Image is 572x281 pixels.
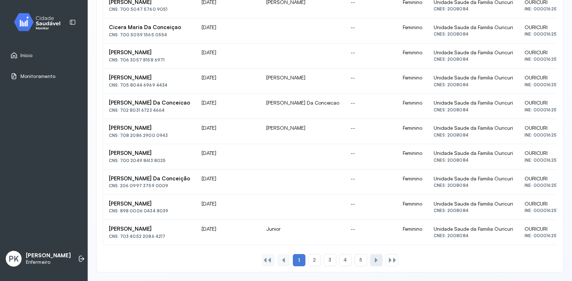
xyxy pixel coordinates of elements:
[525,49,561,56] div: OURICURI
[109,83,190,88] div: CNS: 705 8044 6969 4434
[434,233,513,238] div: CNES: 2008084
[345,144,397,169] td: --
[109,32,190,37] div: CNS: 700 5059 1565 0554
[196,18,260,43] td: [DATE]
[260,69,345,94] td: [PERSON_NAME]
[525,183,561,188] div: INE: 0000162515
[109,158,190,163] div: CNS: 700 2049 8613 8025
[525,82,561,87] div: INE: 0000162515
[343,257,347,263] span: 4
[525,32,561,37] div: INE: 0000162515
[109,201,190,207] div: [PERSON_NAME]
[434,201,513,207] div: Unidade Saude da Familia Ouricuri
[525,226,561,232] div: OURICURI
[313,257,316,263] span: 2
[260,119,345,144] td: [PERSON_NAME]
[434,158,513,163] div: CNES: 2008084
[434,208,513,213] div: CNES: 2008084
[434,6,513,11] div: CNES: 2008084
[109,57,190,63] div: CNS: 706 3057 8158 6971
[109,150,190,157] div: [PERSON_NAME]
[196,195,260,220] td: [DATE]
[525,74,561,81] div: OURICURI
[525,107,561,112] div: INE: 0000162515
[525,57,561,62] div: INE: 0000162515
[397,69,428,94] td: Feminino
[525,201,561,207] div: OURICURI
[397,144,428,169] td: Feminino
[109,74,190,81] div: [PERSON_NAME]
[525,233,561,238] div: INE: 0000162515
[434,107,513,112] div: CNES: 2008084
[434,57,513,62] div: CNES: 2008084
[434,74,513,81] div: Unidade Saude da Familia Ouricuri
[109,226,190,232] div: [PERSON_NAME]
[525,24,561,31] div: OURICURI
[345,94,397,119] td: --
[20,73,55,79] span: Monitoramento
[20,52,33,59] span: Início
[109,133,190,138] div: CNS: 708 2086 2900 0943
[397,18,428,43] td: Feminino
[109,108,190,113] div: CNS: 702 8031 6723 4664
[260,94,345,119] td: [PERSON_NAME] Da Conceicao
[328,257,331,263] span: 3
[397,94,428,119] td: Feminino
[10,52,77,59] a: Início
[434,82,513,87] div: CNES: 2008084
[397,119,428,144] td: Feminino
[109,125,190,132] div: [PERSON_NAME]
[434,175,513,182] div: Unidade Saude da Familia Ouricuri
[298,257,300,263] span: 1
[26,252,71,259] p: [PERSON_NAME]
[525,133,561,138] div: INE: 0000162515
[434,24,513,31] div: Unidade Saude da Familia Ouricuri
[109,24,190,31] div: Cicera Maria Da Conceiçao
[10,73,77,80] a: Monitoramento
[397,43,428,69] td: Feminino
[345,69,397,94] td: --
[196,119,260,144] td: [DATE]
[359,257,362,263] span: 5
[434,125,513,131] div: Unidade Saude da Familia Ouricuri
[525,208,561,213] div: INE: 0000162515
[397,195,428,220] td: Feminino
[109,100,190,106] div: [PERSON_NAME] Da Conceicao
[109,183,190,188] div: CNS: 206 0997 3759 0009
[434,150,513,156] div: Unidade Saude da Familia Ouricuri
[434,226,513,232] div: Unidade Saude da Familia Ouricuri
[109,175,190,182] div: [PERSON_NAME] Da Conceição
[109,7,190,12] div: CNS: 700 5047 5760 9051
[196,170,260,195] td: [DATE]
[345,170,397,195] td: --
[260,220,345,245] td: Junior
[525,125,561,131] div: OURICURI
[434,183,513,188] div: CNES: 2008084
[8,11,72,33] img: monitor.svg
[345,220,397,245] td: --
[434,133,513,138] div: CNES: 2008084
[525,6,561,11] div: INE: 0000162515
[434,100,513,106] div: Unidade Saude da Familia Ouricuri
[26,259,71,265] p: Enfermeiro
[345,195,397,220] td: --
[525,100,561,106] div: OURICURI
[434,32,513,37] div: CNES: 2008084
[345,119,397,144] td: --
[397,220,428,245] td: Feminino
[109,49,190,56] div: [PERSON_NAME]
[9,254,19,263] span: PK
[525,175,561,182] div: OURICURI
[345,18,397,43] td: --
[196,43,260,69] td: [DATE]
[109,208,190,213] div: CNS: 898 0006 0434 8039
[196,69,260,94] td: [DATE]
[345,43,397,69] td: --
[109,234,190,239] div: CNS: 703 4052 2086 4217
[397,170,428,195] td: Feminino
[525,158,561,163] div: INE: 0000162515
[196,220,260,245] td: [DATE]
[434,49,513,56] div: Unidade Saude da Familia Ouricuri
[196,144,260,169] td: [DATE]
[525,150,561,156] div: OURICURI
